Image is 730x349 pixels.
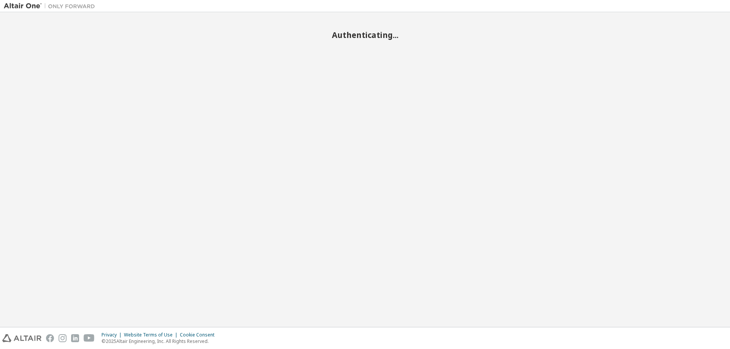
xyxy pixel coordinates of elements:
img: youtube.svg [84,334,95,342]
div: Website Terms of Use [124,332,180,338]
img: facebook.svg [46,334,54,342]
img: instagram.svg [59,334,67,342]
img: altair_logo.svg [2,334,41,342]
div: Cookie Consent [180,332,219,338]
img: Altair One [4,2,99,10]
p: © 2025 Altair Engineering, Inc. All Rights Reserved. [102,338,219,344]
h2: Authenticating... [4,30,726,40]
img: linkedin.svg [71,334,79,342]
div: Privacy [102,332,124,338]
